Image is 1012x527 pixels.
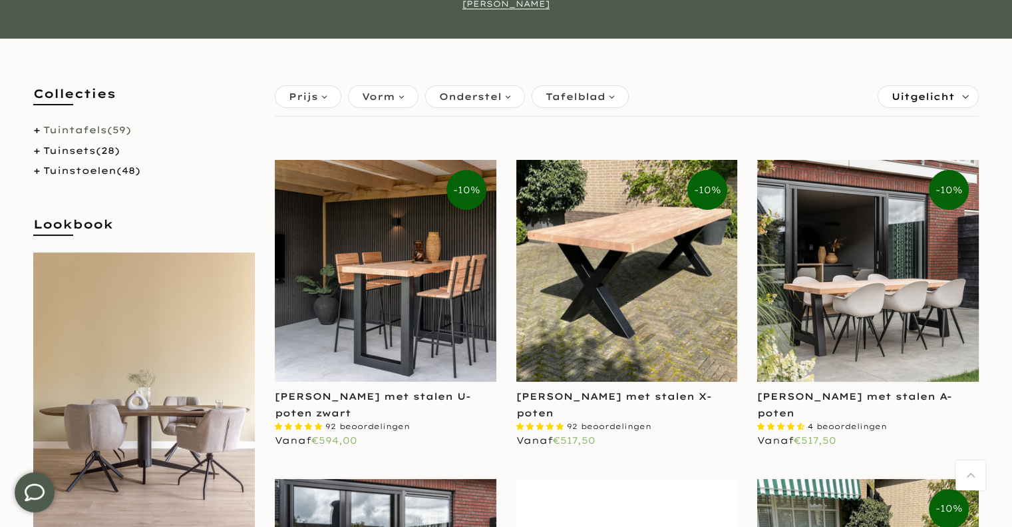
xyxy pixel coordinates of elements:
[116,165,140,177] span: (48)
[516,434,595,446] span: Vanaf
[516,422,567,431] span: 4.87 stars
[325,422,410,431] span: 92 beoordelingen
[553,434,595,446] span: €517,50
[892,86,955,107] span: Uitgelicht
[878,86,978,107] label: Sorteren:Uitgelicht
[33,216,255,246] h5: Lookbook
[955,460,985,490] a: Terug naar boven
[439,89,502,104] span: Onderstel
[516,390,712,419] a: [PERSON_NAME] met stalen X-poten
[43,145,120,157] a: Tuinsets(28)
[757,422,808,431] span: 4.50 stars
[275,422,325,431] span: 4.87 stars
[757,390,952,419] a: [PERSON_NAME] met stalen A-poten
[567,422,651,431] span: 92 beoordelingen
[757,434,836,446] span: Vanaf
[446,170,486,210] span: -10%
[43,165,140,177] a: Tuinstoelen(48)
[311,434,357,446] span: €594,00
[362,89,395,104] span: Vorm
[808,422,887,431] span: 4 beoordelingen
[43,124,131,136] a: Tuintafels(59)
[289,89,318,104] span: Prijs
[794,434,836,446] span: €517,50
[1,459,68,526] iframe: toggle-frame
[687,170,727,210] span: -10%
[96,145,120,157] span: (28)
[275,434,357,446] span: Vanaf
[929,170,969,210] span: -10%
[33,85,255,115] h5: Collecties
[107,124,131,136] span: (59)
[546,89,605,104] span: Tafelblad
[275,390,471,419] a: [PERSON_NAME] met stalen U-poten zwart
